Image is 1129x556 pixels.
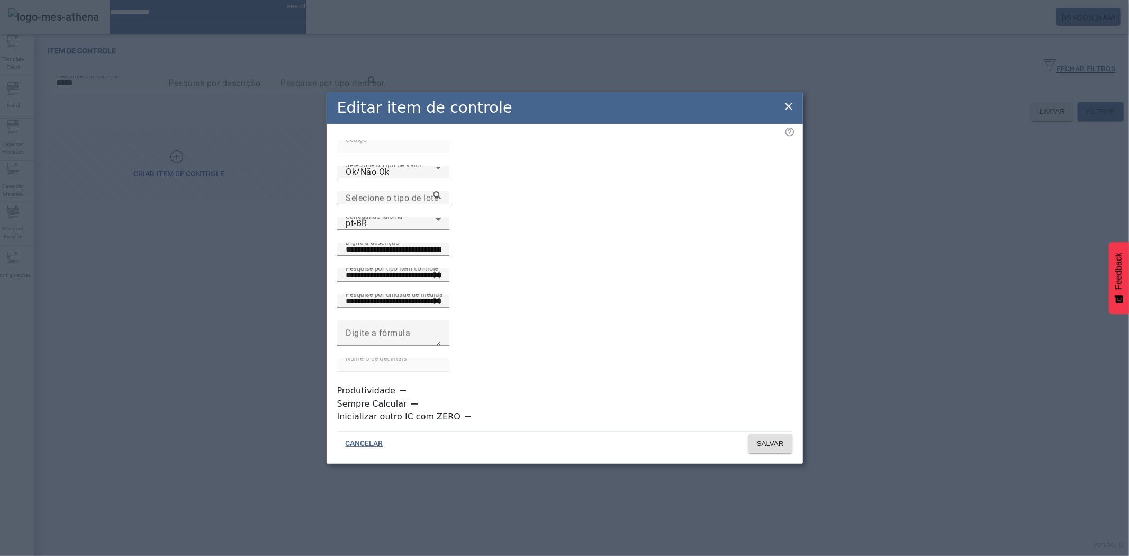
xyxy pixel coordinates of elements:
[337,434,392,453] button: CANCELAR
[346,354,407,362] mat-label: Número de decimais
[346,136,367,143] mat-label: Código
[337,96,512,119] h2: Editar item de controle
[346,167,390,177] span: Ok/Não Ok
[346,238,399,246] mat-label: Digite a descrição
[346,192,441,204] input: Number
[346,264,438,272] mat-label: Pesquise por tipo item controle
[337,384,398,397] label: Produtividade
[1109,242,1129,314] button: Feedback - Mostrar pesquisa
[337,410,463,423] label: Inicializar outro IC com ZERO
[757,438,784,449] span: SALVAR
[346,295,441,308] input: Number
[346,269,441,282] input: Number
[1114,253,1124,290] span: Feedback
[346,290,443,298] mat-label: Pesquise por unidade de medida
[346,438,383,449] span: CANCELAR
[346,218,367,228] span: pt-BR
[337,398,409,410] label: Sempre Calcular
[748,434,792,453] button: SALVAR
[346,328,410,338] mat-label: Digite a fórmula
[346,193,438,203] mat-label: Selecione o tipo de lote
